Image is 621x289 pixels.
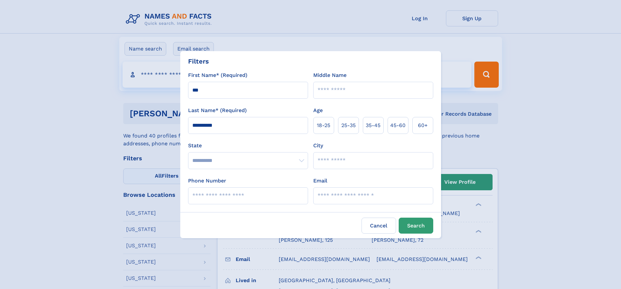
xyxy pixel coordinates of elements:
[188,142,308,150] label: State
[188,56,209,66] div: Filters
[390,122,406,129] span: 45‑60
[188,71,247,79] label: First Name* (Required)
[418,122,428,129] span: 60+
[362,218,396,234] label: Cancel
[366,122,380,129] span: 35‑45
[313,107,323,114] label: Age
[317,122,330,129] span: 18‑25
[188,177,226,185] label: Phone Number
[313,71,347,79] label: Middle Name
[313,142,323,150] label: City
[341,122,356,129] span: 25‑35
[399,218,433,234] button: Search
[313,177,327,185] label: Email
[188,107,247,114] label: Last Name* (Required)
